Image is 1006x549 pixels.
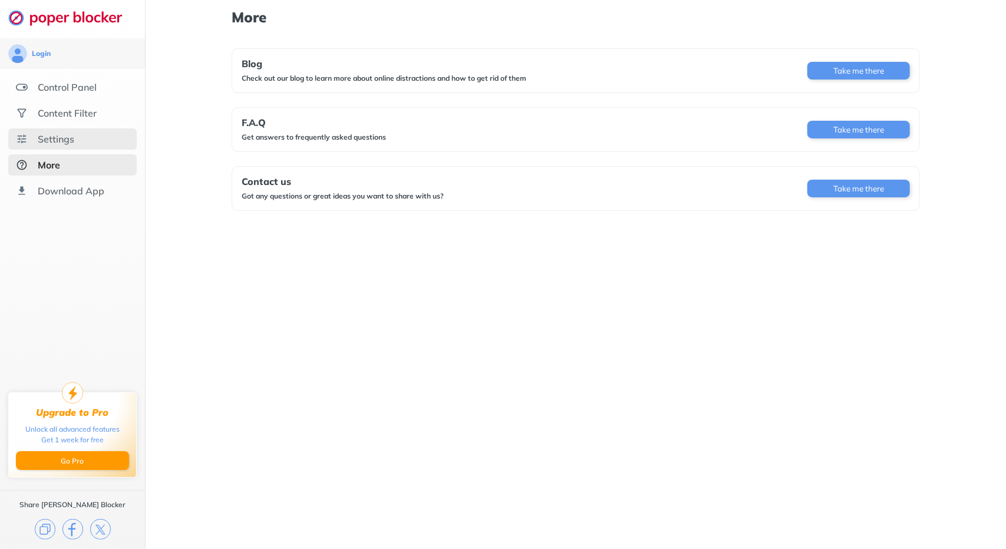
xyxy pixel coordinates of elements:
button: Take me there [807,62,910,80]
img: features.svg [16,81,28,93]
img: settings.svg [16,133,28,145]
div: F.A.Q [242,117,386,128]
div: Settings [38,133,74,145]
div: Share [PERSON_NAME] Blocker [19,500,126,510]
div: Contact us [242,176,444,187]
div: Upgrade to Pro [37,407,109,418]
img: download-app.svg [16,185,28,197]
img: about-selected.svg [16,159,28,171]
div: More [38,159,60,171]
div: Download App [38,185,104,197]
button: Take me there [807,121,910,138]
div: Unlock all advanced features [25,424,120,435]
img: x.svg [90,519,111,540]
button: Take me there [807,180,910,197]
img: avatar.svg [8,44,27,63]
div: Login [32,49,51,58]
div: Got any questions or great ideas you want to share with us? [242,191,444,201]
div: Blog [242,58,526,69]
div: Content Filter [38,107,97,119]
div: Check out our blog to learn more about online distractions and how to get rid of them [242,74,526,83]
div: Control Panel [38,81,97,93]
img: upgrade-to-pro.svg [62,382,83,404]
button: Go Pro [16,451,129,470]
h1: More [232,9,920,25]
img: facebook.svg [62,519,83,540]
img: logo-webpage.svg [8,9,135,26]
div: Get 1 week for free [41,435,104,445]
img: social.svg [16,107,28,119]
div: Get answers to frequently asked questions [242,133,386,142]
img: copy.svg [35,519,55,540]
